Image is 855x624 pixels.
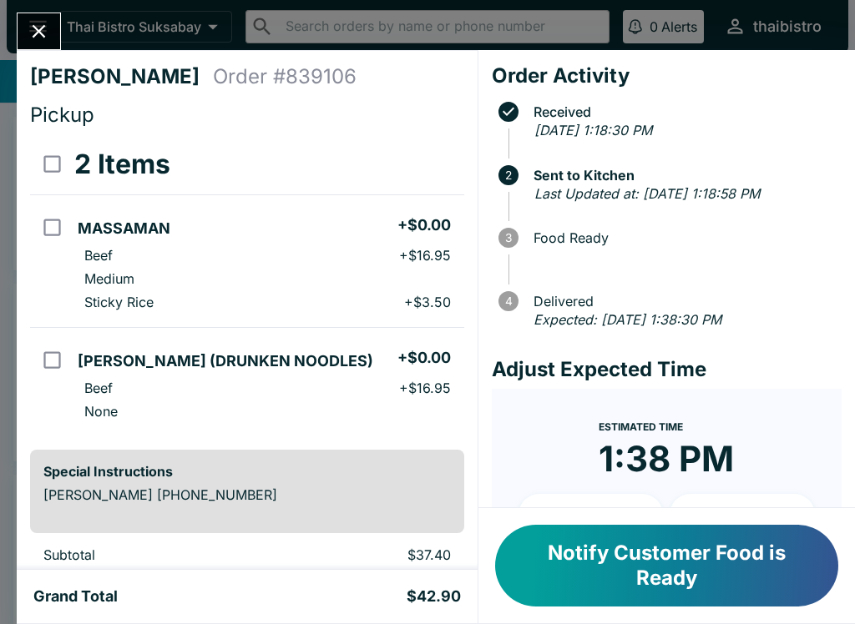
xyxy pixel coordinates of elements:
h5: $42.90 [407,586,461,606]
button: Close [18,13,60,49]
h4: [PERSON_NAME] [30,64,213,89]
p: Beef [84,247,113,264]
em: [DATE] 1:18:30 PM [534,122,652,138]
table: orders table [30,134,464,436]
em: Last Updated at: [DATE] 1:18:58 PM [534,185,760,202]
p: Medium [84,270,134,287]
h4: Order Activity [492,63,842,88]
h3: 2 Items [74,148,170,181]
p: [PERSON_NAME] [PHONE_NUMBER] [43,486,451,503]
span: Estimated Time [599,420,683,433]
h5: MASSAMAN [78,219,170,239]
text: 2 [505,169,512,182]
p: $37.40 [291,546,451,563]
button: Notify Customer Food is Ready [495,525,838,606]
button: + 20 [670,494,815,536]
h5: + $0.00 [397,348,451,368]
button: + 10 [519,494,664,536]
h5: [PERSON_NAME] (DRUNKEN NOODLES) [78,351,373,371]
h4: Order # 839106 [213,64,357,89]
h5: Grand Total [33,586,118,606]
span: Delivered [525,294,842,309]
p: + $16.95 [399,247,451,264]
p: + $3.50 [404,294,451,310]
span: Pickup [30,103,94,127]
p: Sticky Rice [84,294,154,310]
span: Received [525,104,842,119]
h5: + $0.00 [397,215,451,235]
span: Food Ready [525,230,842,245]
time: 1:38 PM [599,437,734,481]
p: + $16.95 [399,380,451,396]
em: Expected: [DATE] 1:38:30 PM [534,311,721,328]
p: None [84,403,118,420]
text: 3 [505,231,512,244]
h4: Adjust Expected Time [492,357,842,382]
h6: Special Instructions [43,463,451,480]
p: Subtotal [43,546,264,563]
text: 4 [504,294,512,308]
span: Sent to Kitchen [525,168,842,183]
p: Beef [84,380,113,396]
